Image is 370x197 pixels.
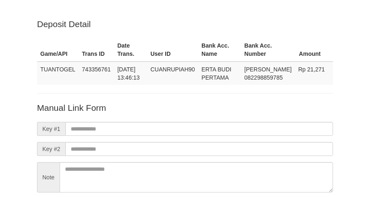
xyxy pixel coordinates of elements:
[79,38,114,62] th: Trans ID
[114,38,147,62] th: Date Trans.
[241,38,295,62] th: Bank Acc. Number
[79,62,114,85] td: 743356761
[295,38,333,62] th: Amount
[37,102,333,114] p: Manual Link Form
[147,38,198,62] th: User ID
[37,18,333,30] p: Deposit Detail
[244,66,291,73] span: [PERSON_NAME]
[37,62,79,85] td: TUANTOGEL
[150,66,195,73] span: CUANRUPIAH90
[37,162,60,192] span: Note
[37,142,65,156] span: Key #2
[37,38,79,62] th: Game/API
[298,66,325,73] span: Rp 21,271
[201,66,231,81] span: ERTA BUDI PERTAMA
[37,122,65,136] span: Key #1
[244,74,282,81] span: Copy 082298859785 to clipboard
[117,66,140,81] span: [DATE] 13:46:13
[198,38,241,62] th: Bank Acc. Name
